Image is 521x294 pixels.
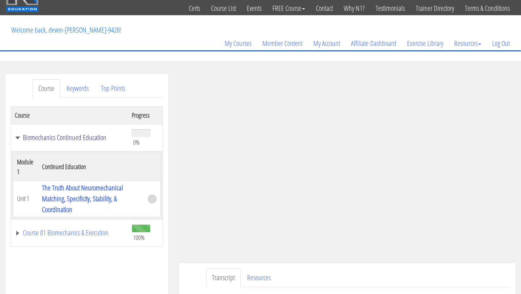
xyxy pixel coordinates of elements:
a: Affiliate Dashboard [346,26,402,61]
a: Exercise Library [402,26,449,61]
th: Progress [128,106,163,124]
a: Log Out [487,26,515,61]
a: My Courses [219,26,257,61]
th: Module 1 [13,153,38,180]
td: Unit 1 [13,180,38,217]
a: Transcript [206,269,241,287]
a: Keywords [61,79,94,98]
a: Resources [449,26,487,61]
a: My Account [308,26,346,61]
a: Member Content [257,26,308,61]
a: The Truth About Neuromechanical Matching, Specificity, Stability, & Coordination [42,183,123,214]
a: Top Points [95,79,131,98]
p: Welcome back, devon-[PERSON_NAME]-9428! [6,16,127,45]
th: Course [11,106,128,124]
a: Course 01 Biomechanics & Execution [15,229,124,236]
th: Continued Education [38,153,144,180]
span: 0% [133,138,140,146]
a: Biomechanics Continued Education [15,134,124,141]
a: Course [33,79,60,98]
span: 100% [133,234,145,241]
a: Resources [241,269,276,287]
